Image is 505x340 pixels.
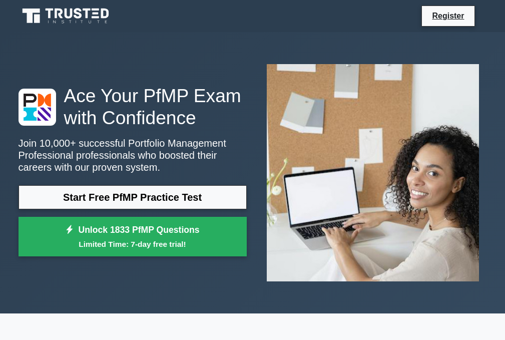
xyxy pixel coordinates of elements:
small: Limited Time: 7-day free trial! [31,238,234,250]
a: Unlock 1833 PfMP QuestionsLimited Time: 7-day free trial! [19,217,247,257]
a: Register [426,10,470,22]
p: Join 10,000+ successful Portfolio Management Professional professionals who boosted their careers... [19,137,247,173]
h1: Ace Your PfMP Exam with Confidence [19,85,247,129]
a: Start Free PfMP Practice Test [19,185,247,209]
